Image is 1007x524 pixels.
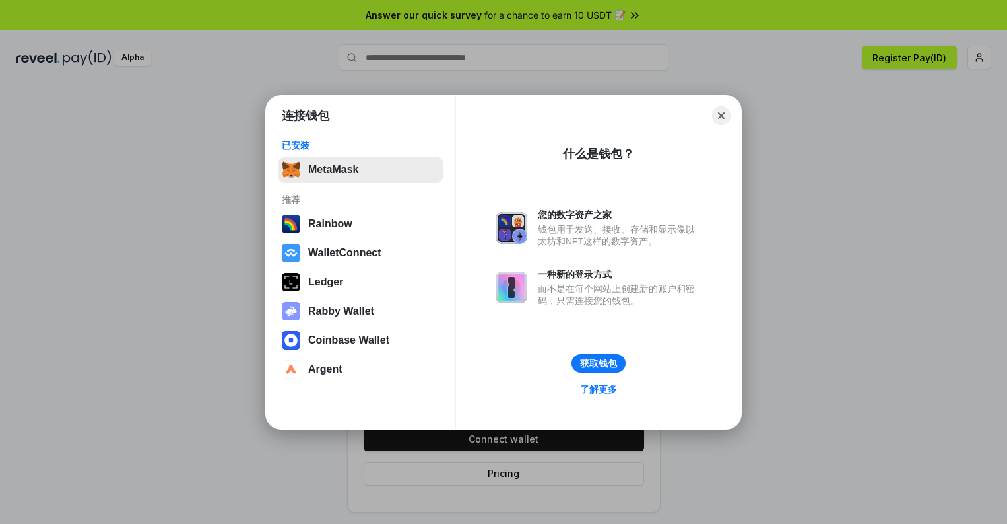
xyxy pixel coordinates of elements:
img: svg+xml,%3Csvg%20xmlns%3D%22http%3A%2F%2Fwww.w3.org%2F2000%2Fsvg%22%20width%3D%2228%22%20height%3... [282,273,300,291]
div: 钱包用于发送、接收、存储和显示像以太坊和NFT这样的数字资产。 [538,223,701,247]
div: 了解更多 [580,383,617,395]
div: 您的数字资产之家 [538,209,701,221]
div: 已安装 [282,139,439,151]
div: WalletConnect [308,247,381,259]
button: WalletConnect [278,240,443,266]
img: svg+xml,%3Csvg%20fill%3D%22none%22%20height%3D%2233%22%20viewBox%3D%220%200%2035%2033%22%20width%... [282,161,300,179]
button: Rainbow [278,211,443,237]
button: Coinbase Wallet [278,327,443,354]
img: svg+xml,%3Csvg%20xmlns%3D%22http%3A%2F%2Fwww.w3.org%2F2000%2Fsvg%22%20fill%3D%22none%22%20viewBox... [496,212,527,244]
div: Rabby Wallet [308,305,374,317]
button: Ledger [278,269,443,295]
div: Coinbase Wallet [308,334,389,346]
h1: 连接钱包 [282,108,329,124]
div: 而不是在每个网站上创建新的账户和密码，只需连接您的钱包。 [538,283,701,307]
div: MetaMask [308,164,358,176]
div: Rainbow [308,218,352,230]
button: Close [712,106,731,125]
img: svg+xml,%3Csvg%20width%3D%2228%22%20height%3D%2228%22%20viewBox%3D%220%200%2028%2028%22%20fill%3D... [282,244,300,262]
div: Argent [308,363,342,375]
button: 获取钱包 [571,354,626,373]
img: svg+xml,%3Csvg%20width%3D%22120%22%20height%3D%22120%22%20viewBox%3D%220%200%20120%20120%22%20fil... [282,215,300,233]
div: Ledger [308,276,343,288]
a: 了解更多 [572,381,625,398]
button: Argent [278,356,443,383]
img: svg+xml,%3Csvg%20xmlns%3D%22http%3A%2F%2Fwww.w3.org%2F2000%2Fsvg%22%20fill%3D%22none%22%20viewBox... [282,302,300,320]
div: 获取钱包 [580,357,617,369]
button: MetaMask [278,157,443,183]
div: 推荐 [282,194,439,206]
img: svg+xml,%3Csvg%20width%3D%2228%22%20height%3D%2228%22%20viewBox%3D%220%200%2028%2028%22%20fill%3D... [282,360,300,379]
div: 什么是钱包？ [563,146,634,162]
div: 一种新的登录方式 [538,268,701,280]
img: svg+xml,%3Csvg%20width%3D%2228%22%20height%3D%2228%22%20viewBox%3D%220%200%2028%2028%22%20fill%3D... [282,331,300,350]
button: Rabby Wallet [278,298,443,324]
img: svg+xml,%3Csvg%20xmlns%3D%22http%3A%2F%2Fwww.w3.org%2F2000%2Fsvg%22%20fill%3D%22none%22%20viewBox... [496,272,527,303]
